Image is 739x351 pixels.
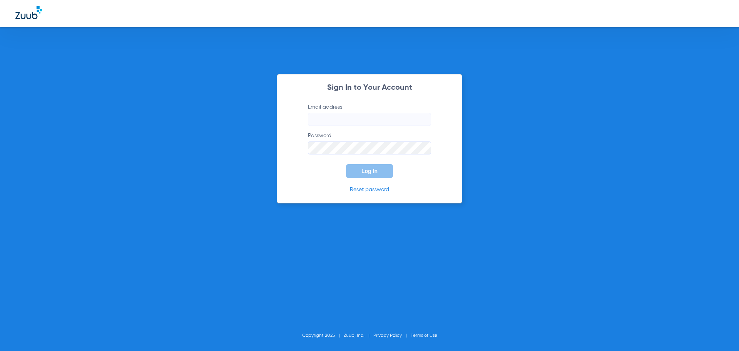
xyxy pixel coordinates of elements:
li: Zuub, Inc. [344,332,373,339]
a: Terms of Use [411,333,437,338]
input: Email address [308,113,431,126]
label: Email address [308,103,431,126]
h2: Sign In to Your Account [296,84,443,92]
a: Reset password [350,187,389,192]
button: Log In [346,164,393,178]
label: Password [308,132,431,155]
img: Zuub Logo [15,6,42,19]
span: Log In [361,168,378,174]
li: Copyright 2025 [302,332,344,339]
a: Privacy Policy [373,333,402,338]
input: Password [308,141,431,155]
